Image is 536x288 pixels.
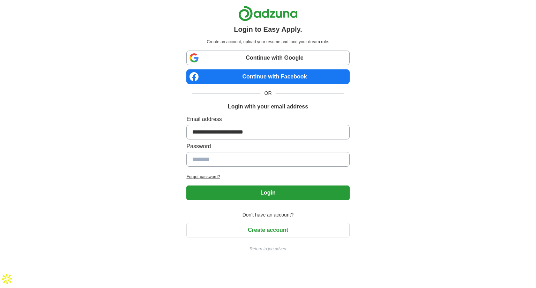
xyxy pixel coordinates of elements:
[228,103,308,111] h1: Login with your email address
[186,185,349,200] button: Login
[238,211,298,219] span: Don't have an account?
[186,246,349,252] a: Return to job advert
[186,115,349,123] label: Email address
[238,6,298,21] img: Adzuna logo
[260,90,276,97] span: OR
[186,174,349,180] a: Forgot password?
[234,24,302,35] h1: Login to Easy Apply.
[188,39,348,45] p: Create an account, upload your resume and land your dream role.
[186,69,349,84] a: Continue with Facebook
[186,142,349,151] label: Password
[186,51,349,65] a: Continue with Google
[186,227,349,233] a: Create account
[186,223,349,237] button: Create account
